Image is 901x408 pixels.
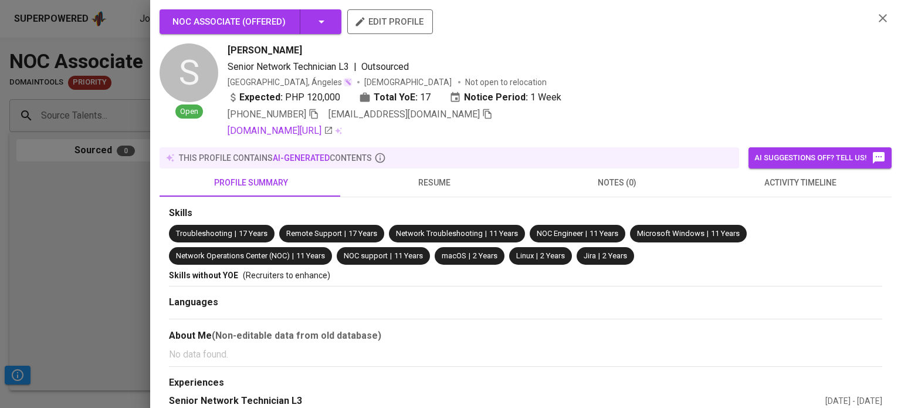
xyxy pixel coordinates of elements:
button: edit profile [347,9,433,34]
span: | [390,251,392,262]
span: | [585,228,587,240]
div: Languages [169,296,882,309]
span: notes (0) [533,176,702,190]
span: [EMAIL_ADDRESS][DOMAIN_NAME] [328,109,480,120]
span: | [469,251,470,262]
a: edit profile [347,16,433,26]
span: 2 Years [602,251,627,260]
div: [GEOGRAPHIC_DATA], Ángeles [228,76,353,88]
span: | [292,251,294,262]
div: PHP 120,000 [228,90,340,104]
span: [DEMOGRAPHIC_DATA] [364,76,453,88]
span: NOC Engineer [537,229,583,238]
span: | [598,251,600,262]
span: AI-generated [273,153,330,163]
span: Senior Network Technician L3 [228,61,349,72]
div: [DATE] - [DATE] [825,395,882,407]
span: 11 Years [296,251,325,260]
span: 17 Years [348,229,377,238]
div: 1 Week [449,90,561,104]
span: Remote Support [286,229,342,238]
span: 11 Years [489,229,518,238]
span: Linux [516,251,534,260]
div: Skills [169,207,882,220]
b: Total YoE: [374,90,418,104]
div: Senior Network Technician L3 [169,394,825,408]
span: [PHONE_NUMBER] [228,109,306,120]
span: Outsourced [361,61,409,72]
span: | [354,60,357,74]
b: (Non-editable data from old database) [212,330,381,341]
span: Skills without YOE [169,271,238,280]
span: resume [350,176,519,190]
b: Notice Period: [464,90,528,104]
button: AI suggestions off? Tell us! [748,147,892,168]
span: profile summary [167,176,336,190]
b: Expected: [239,90,283,104]
span: 17 Years [239,229,267,238]
span: | [536,251,538,262]
div: S [160,43,218,102]
span: Network Troubleshooting [396,229,483,238]
span: Jira [584,251,596,260]
img: magic_wand.svg [343,77,353,87]
span: | [344,228,346,240]
span: NOC support [344,251,388,260]
p: this profile contains contents [179,152,372,164]
div: About Me [169,329,882,343]
span: edit profile [357,14,424,29]
span: Network Operations Center (NOC) [176,251,290,260]
span: Microsoft Windows [637,229,704,238]
span: macOS [442,251,466,260]
span: 2 Years [473,251,497,260]
p: Not open to relocation [465,76,547,88]
span: 11 Years [711,229,740,238]
span: Open [175,106,203,117]
p: No data found. [169,348,882,362]
span: 17 [420,90,431,104]
span: [PERSON_NAME] [228,43,302,58]
span: AI suggestions off? Tell us! [754,151,886,165]
span: 11 Years [394,251,423,260]
a: [DOMAIN_NAME][URL] [228,124,333,138]
span: (Recruiters to enhance) [243,271,330,280]
span: | [235,228,236,240]
span: 2 Years [540,251,565,260]
span: NOC Associate ( Offered ) [172,16,286,27]
span: | [707,228,709,240]
span: 11 Years [590,229,618,238]
span: | [485,228,487,240]
div: Experiences [169,376,882,390]
span: Troubleshooting [176,229,232,238]
button: NOC Associate (Offered) [160,9,341,34]
span: activity timeline [716,176,885,190]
